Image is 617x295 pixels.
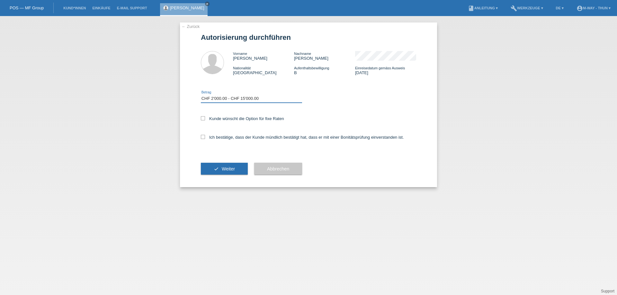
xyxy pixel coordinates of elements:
a: close [205,2,210,6]
a: [PERSON_NAME] [170,5,204,10]
div: [PERSON_NAME] [294,51,355,61]
div: B [294,65,355,75]
span: Weiter [222,166,235,171]
a: buildWerkzeuge ▾ [507,6,546,10]
i: book [468,5,474,12]
span: Aufenthaltsbewilligung [294,66,329,70]
span: Vorname [233,52,247,56]
button: Abbrechen [254,163,302,175]
span: Einreisedatum gemäss Ausweis [355,66,405,70]
span: Abbrechen [267,166,289,171]
span: Nationalität [233,66,251,70]
h1: Autorisierung durchführen [201,33,416,41]
a: ← Zurück [182,24,200,29]
span: Nachname [294,52,311,56]
i: build [511,5,517,12]
a: Kund*innen [60,6,89,10]
i: close [206,2,209,5]
label: Kunde wünscht die Option für fixe Raten [201,116,284,121]
a: Support [601,289,614,293]
i: check [214,166,219,171]
a: POS — MF Group [10,5,44,10]
a: account_circlem-way - Thun ▾ [573,6,614,10]
div: [GEOGRAPHIC_DATA] [233,65,294,75]
label: Ich bestätige, dass der Kunde mündlich bestätigt hat, dass er mit einer Bonitätsprüfung einversta... [201,135,404,140]
i: account_circle [577,5,583,12]
a: DE ▾ [553,6,567,10]
div: [DATE] [355,65,416,75]
a: E-Mail Support [114,6,150,10]
a: Einkäufe [89,6,113,10]
a: bookAnleitung ▾ [465,6,501,10]
div: [PERSON_NAME] [233,51,294,61]
button: check Weiter [201,163,248,175]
